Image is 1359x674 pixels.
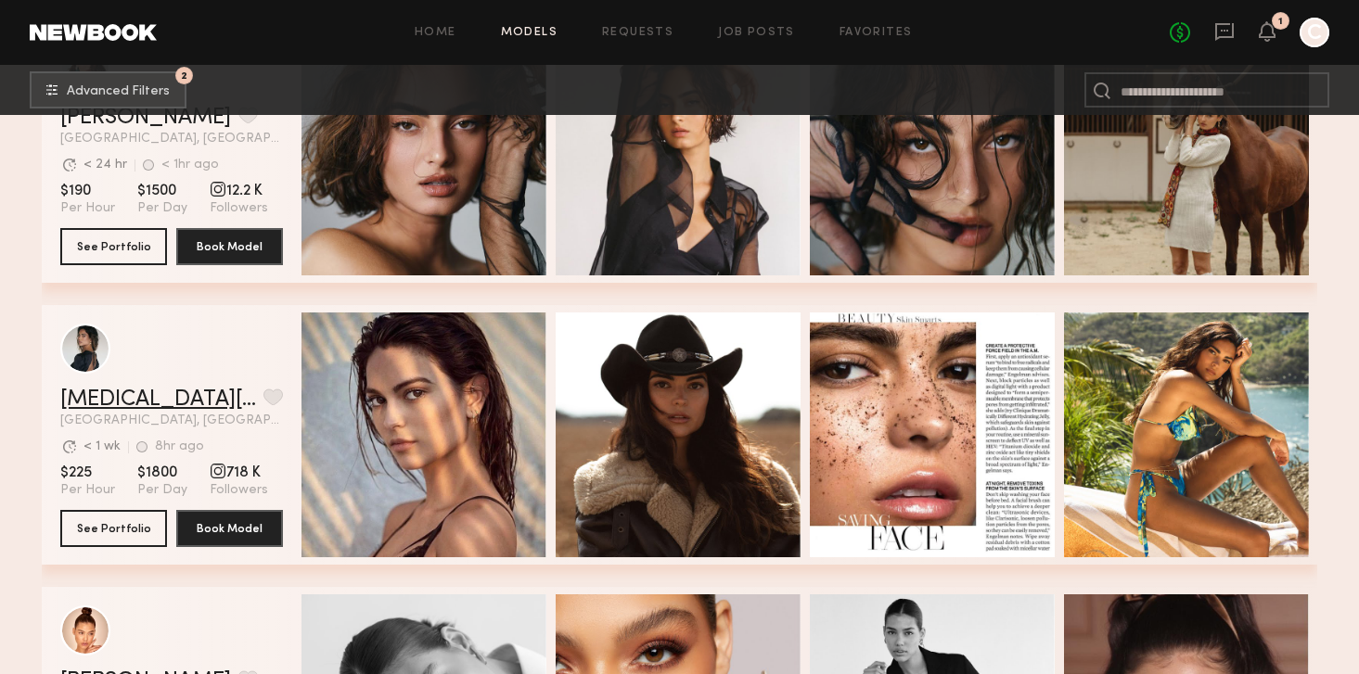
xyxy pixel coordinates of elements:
span: 12.2 K [210,182,268,200]
span: $225 [60,464,115,482]
div: < 1 wk [83,440,121,453]
span: 718 K [210,464,268,482]
a: [MEDICAL_DATA][PERSON_NAME] [60,388,256,411]
span: [GEOGRAPHIC_DATA], [GEOGRAPHIC_DATA] [60,133,283,146]
span: Followers [210,200,268,217]
span: Advanced Filters [67,85,170,98]
button: Book Model [176,510,283,547]
span: 2 [181,71,187,80]
button: Book Model [176,228,283,265]
a: [PERSON_NAME] [60,107,231,129]
span: Per Day [137,200,187,217]
div: < 1hr ago [161,159,219,172]
span: Followers [210,482,268,499]
span: Quick Preview [896,428,1007,445]
span: Quick Preview [642,428,753,445]
span: Per Hour [60,482,115,499]
a: C [1300,18,1329,47]
span: Quick Preview [388,146,499,163]
span: Quick Preview [642,146,753,163]
div: 8hr ago [155,440,204,453]
a: Home [415,27,456,39]
span: Per Day [137,482,187,499]
span: Quick Preview [896,146,1007,163]
a: Models [501,27,558,39]
a: Favorites [840,27,913,39]
div: < 24 hr [83,159,127,172]
span: Quick Preview [1150,428,1262,445]
a: Job Posts [718,27,795,39]
span: [GEOGRAPHIC_DATA], [GEOGRAPHIC_DATA] [60,414,283,427]
button: See Portfolio [60,228,167,265]
span: $1500 [137,182,187,200]
button: See Portfolio [60,510,167,547]
span: $1800 [137,464,187,482]
a: Requests [602,27,673,39]
span: Quick Preview [1150,146,1262,163]
div: 1 [1278,17,1283,27]
span: Quick Preview [388,428,499,445]
span: Per Hour [60,200,115,217]
button: 2Advanced Filters [30,71,186,108]
span: $190 [60,182,115,200]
